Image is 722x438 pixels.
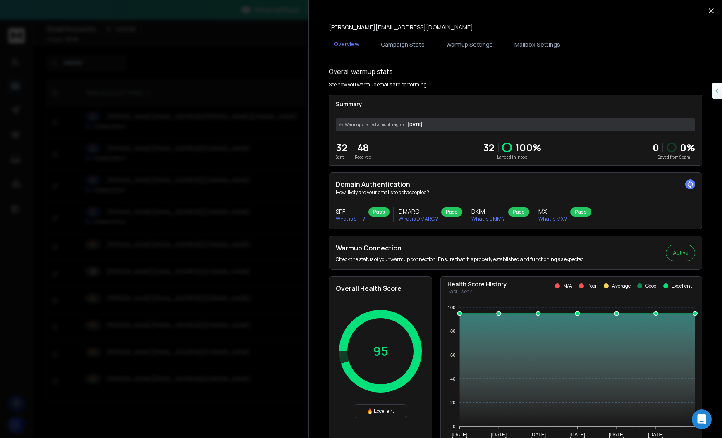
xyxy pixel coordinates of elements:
tspan: 80 [450,328,455,333]
h1: Overall warmup stats [329,67,393,76]
p: N/A [563,283,572,289]
div: 🔥 Excellent [354,404,407,418]
div: Open Intercom Messenger [692,409,712,429]
h3: SPF [336,207,365,216]
button: Warmup Settings [441,36,498,54]
strong: 0 [653,140,659,154]
p: Poor [587,283,597,289]
tspan: 0 [453,424,455,429]
p: 32 [336,141,347,154]
p: Average [612,283,631,289]
p: What is MX ? [538,216,567,222]
p: Excellent [672,283,692,289]
tspan: [DATE] [491,432,507,438]
button: Campaign Stats [376,36,430,54]
p: Good [645,283,657,289]
tspan: [DATE] [609,432,624,438]
p: [PERSON_NAME][EMAIL_ADDRESS][DOMAIN_NAME] [329,23,473,31]
p: 100 % [515,141,541,154]
h2: Overall Health Score [336,283,425,293]
div: Pass [570,207,591,217]
tspan: 20 [450,400,455,405]
tspan: 40 [450,376,455,381]
p: Past 1 week [447,288,507,295]
tspan: 100 [448,305,455,310]
p: Sent [336,154,347,160]
tspan: [DATE] [452,432,467,438]
p: Summary [336,100,695,108]
tspan: [DATE] [648,432,664,438]
button: Overview [329,35,364,54]
div: Pass [441,207,462,217]
button: Active [666,245,695,261]
button: Mailbox Settings [509,36,565,54]
tspan: [DATE] [569,432,585,438]
p: What is DMARC ? [399,216,438,222]
span: Warmup started a month ago on [345,121,406,128]
p: 0 % [680,141,695,154]
tspan: 60 [450,352,455,357]
p: See how you warmup emails are performing [329,81,427,88]
p: Received [355,154,371,160]
p: Landed in Inbox [483,154,541,160]
p: What is DKIM ? [471,216,505,222]
p: What is SPF ? [336,216,365,222]
p: 95 [373,344,388,359]
p: Health Score History [447,280,507,288]
div: [DATE] [336,118,695,131]
h3: MX [538,207,567,216]
p: How likely are your emails to get accepted? [336,189,695,196]
p: 32 [483,141,495,154]
h2: Warmup Connection [336,243,585,253]
div: Pass [508,207,529,217]
tspan: [DATE] [530,432,546,438]
h3: DKIM [471,207,505,216]
p: 48 [355,141,371,154]
p: Check the status of your warmup connection. Ensure that it is properly established and functionin... [336,256,585,263]
h3: DMARC [399,207,438,216]
div: Pass [368,207,390,217]
p: Saved from Spam [653,154,695,160]
h2: Domain Authentication [336,179,695,189]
